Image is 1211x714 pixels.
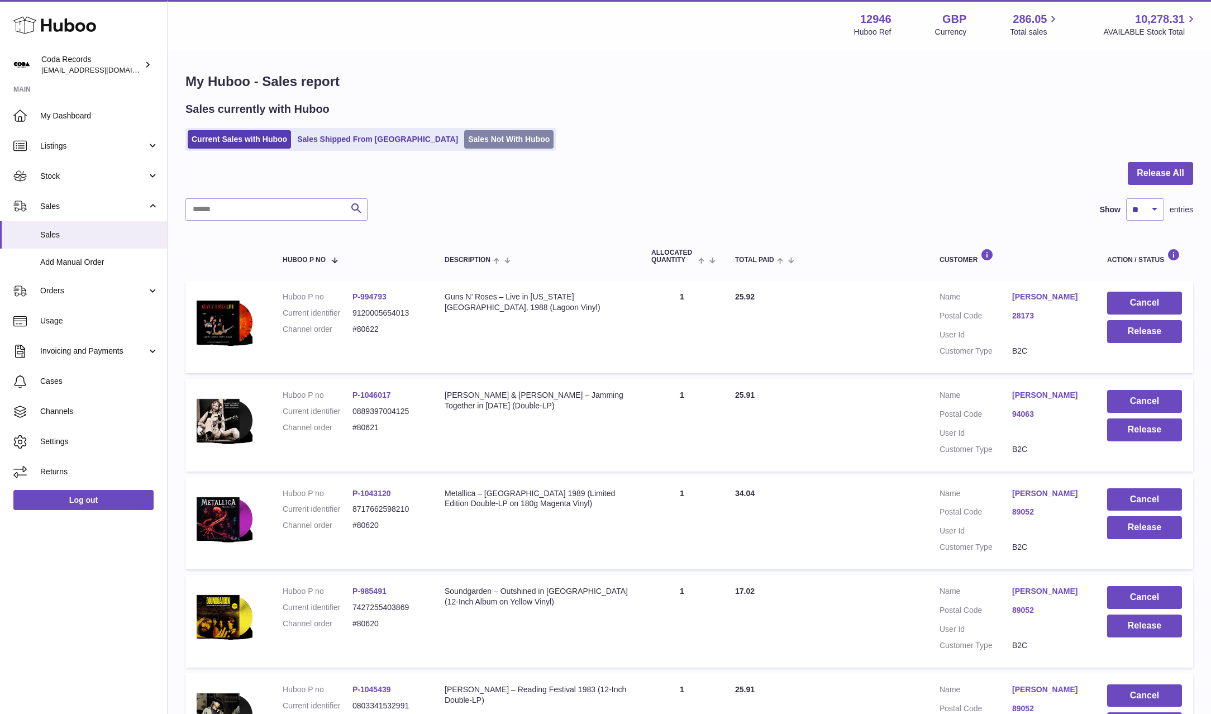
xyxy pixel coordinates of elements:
span: Stock [40,171,147,182]
dd: B2C [1012,640,1085,651]
dt: Channel order [283,422,352,433]
span: Usage [40,316,159,326]
dt: Name [940,684,1012,698]
dt: Huboo P no [283,292,352,302]
div: Soundgarden – Outshined in [GEOGRAPHIC_DATA] (12-Inch Album on Yellow Vinyl) [445,586,629,607]
dt: User Id [940,330,1012,340]
dt: Postal Code [940,507,1012,520]
span: 10,278.31 [1135,12,1185,27]
dt: Name [940,390,1012,403]
dt: Postal Code [940,605,1012,618]
a: [PERSON_NAME] [1012,390,1085,401]
dt: User Id [940,428,1012,439]
a: [PERSON_NAME] [1012,586,1085,597]
div: Guns N’ Roses – Live in [US_STATE][GEOGRAPHIC_DATA], 1988 (Lagoon Vinyl) [445,292,629,313]
td: 1 [640,575,724,668]
span: 286.05 [1013,12,1047,27]
span: Channels [40,406,159,417]
span: Description [445,256,490,264]
span: 25.91 [735,685,755,694]
dt: Huboo P no [283,390,352,401]
dt: Customer Type [940,346,1012,356]
a: P-1045439 [352,685,391,694]
td: 1 [640,379,724,472]
dt: Postal Code [940,311,1012,324]
dt: User Id [940,526,1012,536]
a: P-985491 [352,587,387,596]
span: [EMAIL_ADDRESS][DOMAIN_NAME] [41,65,164,74]
span: 25.92 [735,292,755,301]
span: 25.91 [735,391,755,399]
span: 34.04 [735,489,755,498]
div: Customer [940,249,1085,264]
label: Show [1100,204,1121,215]
dt: Channel order [283,618,352,629]
dd: #80620 [352,618,422,629]
div: Currency [935,27,967,37]
td: 1 [640,280,724,373]
a: P-1043120 [352,489,391,498]
dd: #80622 [352,324,422,335]
dt: Current identifier [283,406,352,417]
div: Coda Records [41,54,142,75]
img: 129461716209841.png [197,586,252,646]
dt: Customer Type [940,542,1012,553]
button: Release [1107,516,1182,539]
a: Current Sales with Huboo [188,130,291,149]
button: Release All [1128,162,1193,185]
img: haz@pcatmedia.com [13,56,30,73]
dt: User Id [940,624,1012,635]
a: 89052 [1012,703,1085,714]
span: My Dashboard [40,111,159,121]
button: Release [1107,320,1182,343]
dt: Huboo P no [283,586,352,597]
dd: #80620 [352,520,422,531]
div: Action / Status [1107,249,1182,264]
span: Sales [40,230,159,240]
span: Cases [40,376,159,387]
dt: Postal Code [940,409,1012,422]
dt: Name [940,292,1012,305]
a: 28173 [1012,311,1085,321]
a: 89052 [1012,507,1085,517]
dd: 7427255403869 [352,602,422,613]
dt: Current identifier [283,602,352,613]
img: 1748427991.png [197,390,252,450]
span: Sales [40,201,147,212]
span: Invoicing and Payments [40,346,147,356]
a: 10,278.31 AVAILABLE Stock Total [1103,12,1198,37]
dt: Current identifier [283,701,352,711]
img: 1746023131.png [197,488,252,549]
button: Cancel [1107,292,1182,315]
button: Release [1107,418,1182,441]
h1: My Huboo - Sales report [185,73,1193,91]
a: Log out [13,490,154,510]
a: Sales Shipped From [GEOGRAPHIC_DATA] [293,130,462,149]
dd: 0889397004125 [352,406,422,417]
span: Total sales [1010,27,1060,37]
a: [PERSON_NAME] [1012,488,1085,499]
span: entries [1170,204,1193,215]
dd: 0803341532991 [352,701,422,711]
dd: 9120005654013 [352,308,422,318]
h2: Sales currently with Huboo [185,102,330,117]
dd: 8717662598210 [352,504,422,515]
a: [PERSON_NAME] [1012,292,1085,302]
button: Cancel [1107,684,1182,707]
span: Add Manual Order [40,257,159,268]
dt: Current identifier [283,504,352,515]
div: [PERSON_NAME] & [PERSON_NAME] – Jamming Together in [DATE] (Double-LP) [445,390,629,411]
span: Listings [40,141,147,151]
span: Huboo P no [283,256,326,264]
a: 94063 [1012,409,1085,420]
dd: B2C [1012,444,1085,455]
a: 286.05 Total sales [1010,12,1060,37]
div: Huboo Ref [854,27,891,37]
span: Total paid [735,256,774,264]
button: Release [1107,615,1182,637]
span: AVAILABLE Stock Total [1103,27,1198,37]
dt: Channel order [283,520,352,531]
div: Metallica – [GEOGRAPHIC_DATA] 1989 (Limited Edition Double-LP on 180g Magenta Vinyl) [445,488,629,510]
dd: #80621 [352,422,422,433]
span: Orders [40,285,147,296]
